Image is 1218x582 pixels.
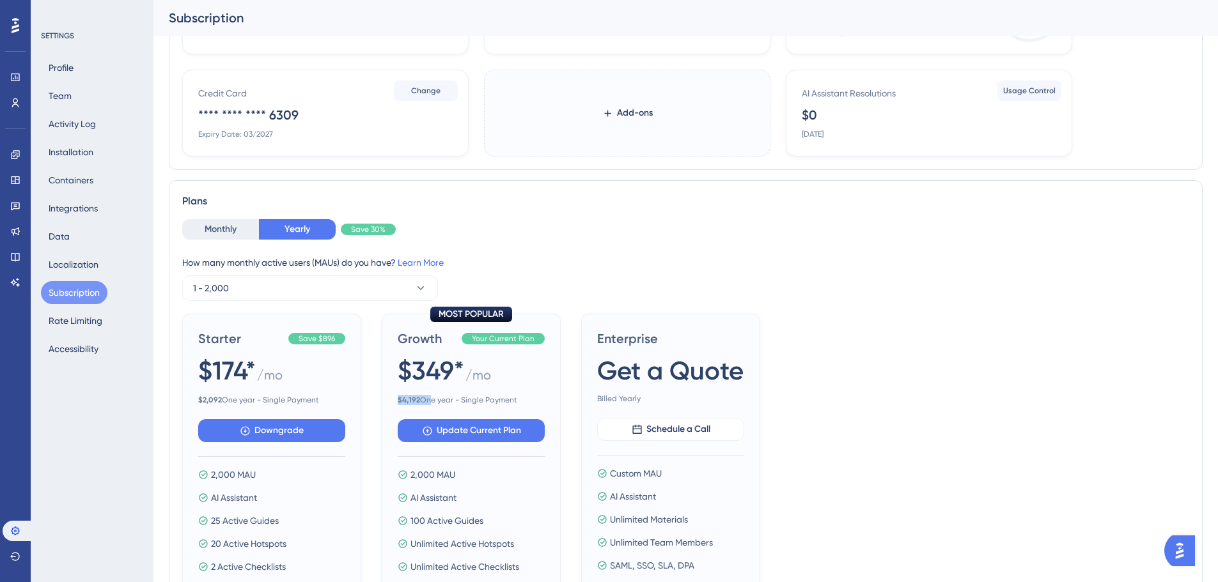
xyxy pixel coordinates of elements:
[41,56,81,79] button: Profile
[198,419,345,442] button: Downgrade
[193,280,229,296] span: 1 - 2,000
[398,257,444,268] a: Learn More
[169,9,1171,27] div: Subscription
[472,333,535,344] span: Your Current Plan
[41,31,144,41] div: SETTINGS
[41,253,106,276] button: Localization
[597,394,744,404] span: Billed Yearly
[211,513,279,528] span: 25 Active Guides
[610,489,656,504] span: AI Assistant
[398,395,545,405] span: One year - Single Payment
[617,105,653,121] span: Add-ons
[597,418,744,441] button: Schedule a Call
[211,490,257,505] span: AI Assistant
[802,106,817,124] div: $0
[41,337,106,360] button: Accessibility
[398,419,545,442] button: Update Current Plan
[41,141,101,164] button: Installation
[41,169,101,192] button: Containers
[394,80,458,101] button: Change
[646,422,710,437] span: Schedule a Call
[430,307,512,322] div: MOST POPULAR
[198,86,247,101] div: Credit Card
[398,330,457,348] span: Growth
[41,309,110,332] button: Rate Limiting
[41,112,104,135] button: Activity Log
[257,366,283,390] span: / mo
[198,395,345,405] span: One year - Single Payment
[211,536,286,551] span: 20 Active Hotspots
[410,559,519,574] span: Unlimited Active Checklists
[41,197,105,220] button: Integrations
[41,84,79,107] button: Team
[182,255,1189,270] div: How many monthly active users (MAUs) do you have?
[182,194,1189,209] div: Plans
[1003,86,1056,96] span: Usage Control
[437,423,521,438] span: Update Current Plan
[610,466,662,481] span: Custom MAU
[182,219,259,240] button: Monthly
[410,513,483,528] span: 100 Active Guides
[410,490,457,505] span: AI Assistant
[610,512,688,527] span: Unlimited Materials
[597,330,744,348] span: Enterprise
[410,467,455,482] span: 2,000 MAU
[351,224,386,234] span: Save 30%
[802,86,896,101] div: AI Assistant Resolutions
[610,558,694,573] span: SAML, SSO, SLA, DPA
[582,102,673,125] button: Add-ons
[299,333,335,344] span: Save $896
[610,535,713,550] span: Unlimited Team Members
[1164,532,1203,570] iframe: UserGuiding AI Assistant Launcher
[198,353,256,388] span: $174*
[41,225,77,248] button: Data
[41,281,107,304] button: Subscription
[802,129,824,139] div: [DATE]
[259,219,336,240] button: Yearly
[411,86,441,96] span: Change
[198,395,222,404] b: $ 2,092
[254,423,304,438] span: Downgrade
[198,330,283,348] span: Starter
[997,80,1061,101] button: Usage Control
[398,395,420,404] b: $ 4,192
[597,353,744,388] span: Get a Quote
[465,366,491,390] span: / mo
[398,353,464,388] span: $349*
[182,275,438,301] button: 1 - 2,000
[198,129,273,139] div: Expiry Date: 03/2027
[211,559,286,574] span: 2 Active Checklists
[211,467,256,482] span: 2,000 MAU
[410,536,514,551] span: Unlimited Active Hotspots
